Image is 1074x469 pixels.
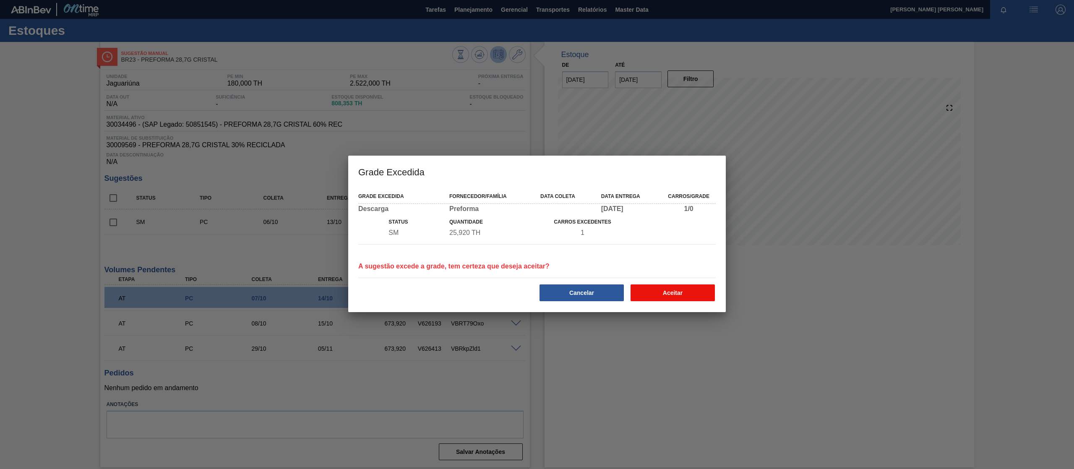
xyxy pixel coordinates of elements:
div: [DATE] [601,205,655,213]
div: Total de Carros Na Sugestão [540,229,625,237]
div: Status [388,229,443,237]
button: Cancelar [540,284,624,301]
div: Data coleta [540,191,594,201]
div: Quantidade [449,229,534,237]
h3: Grade Excedida [348,156,726,188]
div: Fornecedor/Família [449,191,534,201]
div: Quantidade [449,217,534,227]
div: Descarga [358,205,443,213]
div: A sugestão excede a grade, tem certeza que deseja aceitar? [355,250,553,270]
button: Aceitar [631,284,715,301]
div: Preforma [449,205,534,213]
div: Carros Excedentes [540,217,625,227]
div: Data entrega [601,191,655,201]
div: Carros/Grade [662,191,716,201]
div: Grade Excedida [358,191,443,201]
div: 1/0 [662,205,716,213]
div: Status [388,217,443,227]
